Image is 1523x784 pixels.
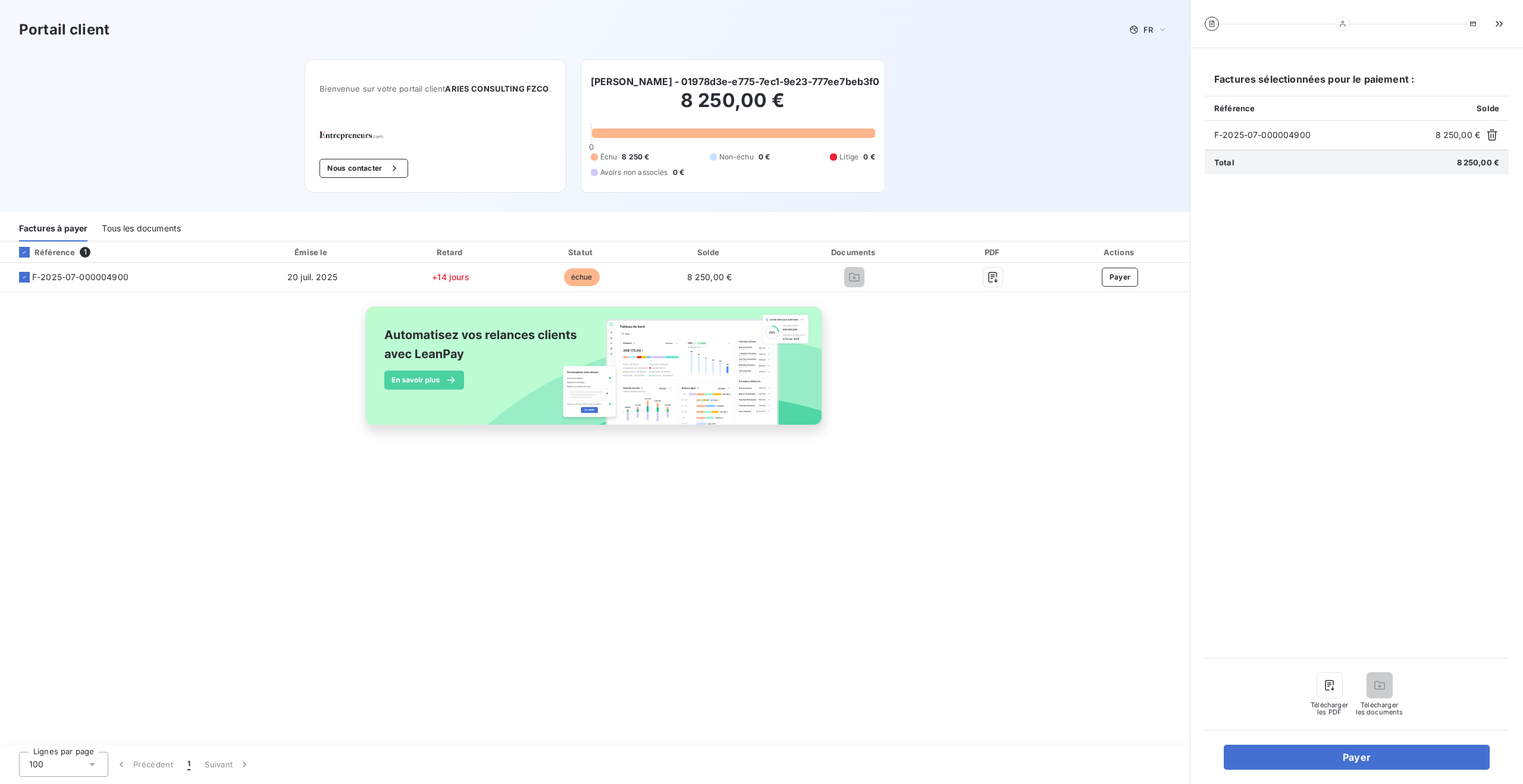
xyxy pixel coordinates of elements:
[1477,104,1499,113] span: Solde
[1356,701,1403,716] span: Télécharger les documents
[108,752,180,777] button: Précédent
[19,19,109,40] h3: Portail client
[32,271,129,283] span: F-2025-07-000004900
[1214,158,1234,167] span: Total
[591,74,880,89] h6: [PERSON_NAME] - 01978d3e-e775-7ec1-9e23-777ee7beb3f0
[187,758,190,770] span: 1
[622,152,649,162] span: 8 250 €
[319,159,408,178] button: Nous contacter
[939,246,1048,258] div: PDF
[775,246,934,258] div: Documents
[648,246,770,258] div: Solde
[198,752,258,777] button: Suivant
[180,752,198,777] button: 1
[687,272,732,282] span: 8 250,00 €
[600,167,668,178] span: Avoirs non associés
[445,84,549,93] span: ARIES CONSULTING FZCO
[863,152,875,162] span: 0 €
[10,247,75,258] div: Référence
[1102,268,1139,287] button: Payer
[319,84,551,93] span: Bienvenue sur votre portail client .
[243,246,382,258] div: Émise le
[355,299,835,446] img: banner
[19,217,87,242] div: Factures à payer
[1457,158,1500,167] span: 8 250,00 €
[1436,129,1481,141] span: 8 250,00 €
[564,268,600,286] span: échue
[1224,745,1490,770] button: Payer
[387,246,515,258] div: Retard
[591,89,875,124] h2: 8 250,00 €
[432,272,469,282] span: +14 jours
[1214,129,1431,141] span: F-2025-07-000004900
[600,152,618,162] span: Échu
[287,272,337,282] span: 20 juil. 2025
[1143,25,1153,35] span: FR
[1052,246,1187,258] div: Actions
[589,142,594,152] span: 0
[719,152,754,162] span: Non-échu
[519,246,644,258] div: Statut
[1311,701,1349,716] span: Télécharger les PDF
[759,152,770,162] span: 0 €
[1214,104,1255,113] span: Référence
[80,247,90,258] span: 1
[102,217,181,242] div: Tous les documents
[319,131,396,140] img: Company logo
[673,167,684,178] span: 0 €
[839,152,858,162] span: Litige
[1205,72,1509,96] h6: Factures sélectionnées pour le paiement :
[29,758,43,770] span: 100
